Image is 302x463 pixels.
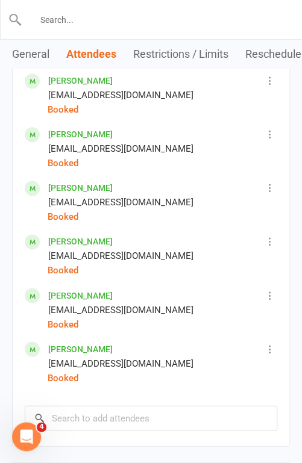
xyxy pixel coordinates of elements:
[48,356,193,370] div: [EMAIL_ADDRESS][DOMAIN_NAME]
[48,317,78,331] div: Booked
[25,405,277,430] input: Search to add attendees
[48,263,78,278] div: Booked
[37,422,46,432] span: 4
[48,290,113,300] a: [PERSON_NAME]
[48,302,193,317] div: [EMAIL_ADDRESS][DOMAIN_NAME]
[12,48,66,60] button: General
[133,48,245,60] button: Restrictions / Limits
[12,422,41,451] iframe: Intercom live chat
[48,370,78,385] div: Booked
[48,76,113,85] a: [PERSON_NAME]
[66,48,133,60] button: Attendees
[48,344,113,353] a: [PERSON_NAME]
[48,156,78,170] div: Booked
[48,129,113,139] a: [PERSON_NAME]
[22,11,281,28] input: Search...
[48,102,78,117] div: Booked
[48,183,113,193] a: [PERSON_NAME]
[48,141,193,156] div: [EMAIL_ADDRESS][DOMAIN_NAME]
[48,249,193,263] div: [EMAIL_ADDRESS][DOMAIN_NAME]
[48,210,78,224] div: Booked
[48,195,193,210] div: [EMAIL_ADDRESS][DOMAIN_NAME]
[48,237,113,246] a: [PERSON_NAME]
[48,88,193,102] div: [EMAIL_ADDRESS][DOMAIN_NAME]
